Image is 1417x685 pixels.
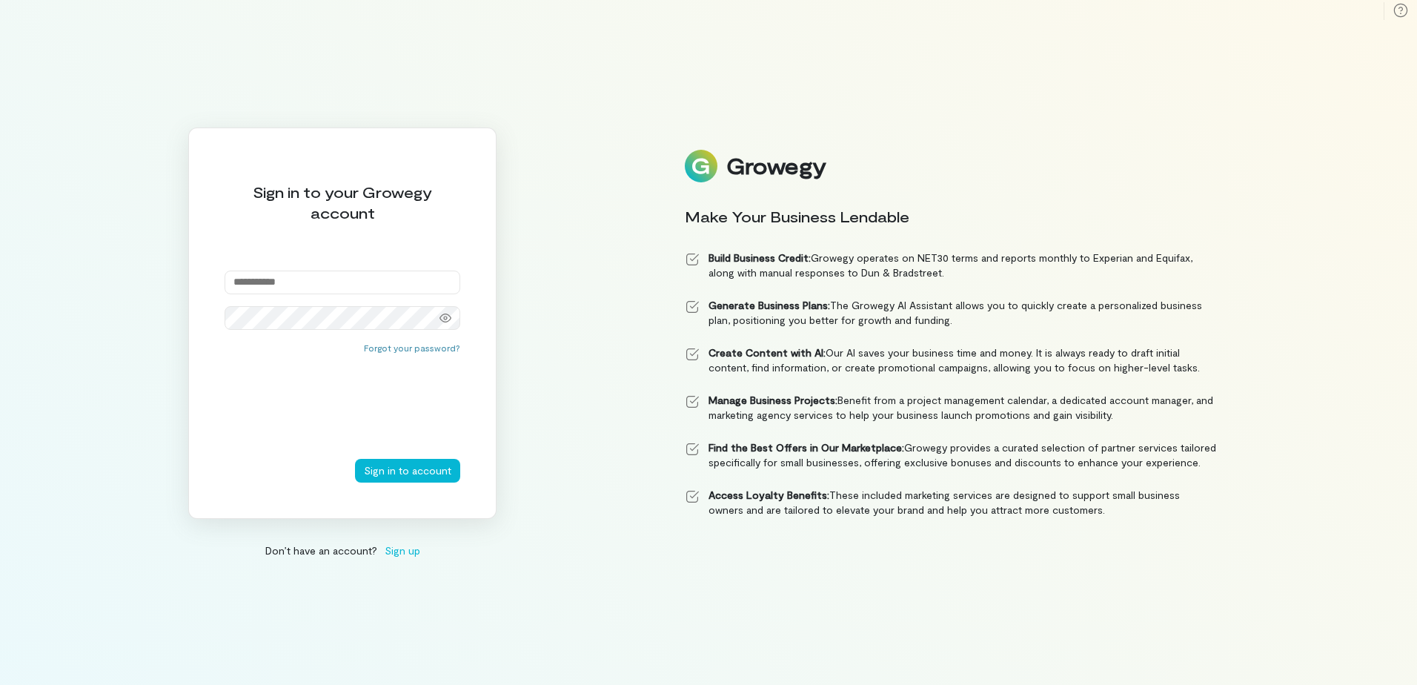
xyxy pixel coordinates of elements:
strong: Manage Business Projects: [708,394,837,406]
img: Logo [685,150,717,182]
strong: Access Loyalty Benefits: [708,489,829,501]
strong: Create Content with AI: [708,346,826,359]
li: Growegy operates on NET30 terms and reports monthly to Experian and Equifax, along with manual re... [685,251,1217,280]
button: Forgot your password? [364,342,460,354]
li: The Growegy AI Assistant allows you to quickly create a personalized business plan, positioning y... [685,298,1217,328]
li: These included marketing services are designed to support small business owners and are tailored ... [685,488,1217,517]
li: Benefit from a project management calendar, a dedicated account manager, and marketing agency ser... [685,393,1217,423]
li: Our AI saves your business time and money. It is always ready to draft initial content, find info... [685,345,1217,375]
span: Sign up [385,543,420,558]
strong: Generate Business Plans: [708,299,830,311]
strong: Build Business Credit: [708,251,811,264]
button: Sign in to account [355,459,460,483]
li: Growegy provides a curated selection of partner services tailored specifically for small business... [685,440,1217,470]
div: Growegy [726,153,826,179]
div: Make Your Business Lendable [685,206,1217,227]
strong: Find the Best Offers in Our Marketplace: [708,441,904,454]
div: Sign in to your Growegy account [225,182,460,223]
div: Don’t have an account? [188,543,497,558]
